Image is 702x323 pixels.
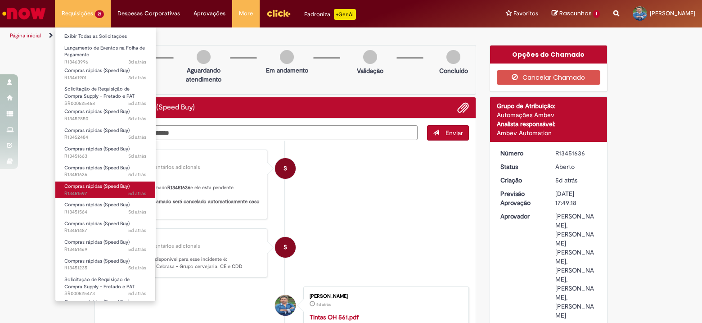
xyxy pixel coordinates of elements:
[128,227,146,234] span: 5d atrás
[55,256,155,273] a: Aberto R13451235 : Compras rápidas (Speed Buy)
[283,158,287,179] span: S
[64,45,145,59] span: Lançamento de Eventos na Folha de Pagamento
[650,9,695,17] span: [PERSON_NAME]
[64,153,146,160] span: R13451663
[266,6,291,20] img: click_logo_yellow_360x200.png
[55,219,155,236] a: Aberto R13451487 : Compras rápidas (Speed Buy)
[363,50,377,64] img: img-circle-grey.png
[182,66,225,84] p: Aguardando atendimento
[128,227,146,234] time: 27/08/2025 10:30:54
[128,171,146,178] span: 5d atrás
[55,27,156,301] ul: Requisições
[55,144,155,161] a: Aberto R13451663 : Compras rápidas (Speed Buy)
[555,189,597,207] div: [DATE] 17:49:18
[128,171,146,178] time: 27/08/2025 10:49:20
[494,162,549,171] dt: Status
[55,43,155,63] a: Aberto R13463996 : Lançamento de Eventos na Folha de Pagamento
[64,100,146,107] span: SR000525468
[266,66,308,75] p: Em andamento
[128,190,146,197] time: 27/08/2025 10:44:18
[64,227,146,234] span: R13451487
[55,107,155,123] a: Aberto R13452850 : Compras rápidas (Speed Buy)
[110,157,260,162] div: Sistema
[310,294,459,299] div: [PERSON_NAME]
[427,125,469,141] button: Enviar
[64,246,146,253] span: R13451469
[494,176,549,185] dt: Criação
[275,237,296,258] div: System
[494,189,549,207] dt: Previsão Aprovação
[55,126,155,142] a: Aberto R13452484 : Compras rápidas (Speed Buy)
[310,313,359,321] a: Tintas OH 561.pdf
[55,182,155,198] a: Aberto R13451597 : Compras rápidas (Speed Buy)
[55,163,155,180] a: Aberto R13451636 : Compras rápidas (Speed Buy)
[117,9,180,18] span: Despesas Corporativas
[128,74,146,81] span: 3d atrás
[55,237,155,254] a: Aberto R13451469 : Compras rápidas (Speed Buy)
[64,59,146,66] span: R13463996
[143,242,200,250] small: Comentários adicionais
[55,66,155,82] a: Aberto R13461901 : Compras rápidas (Speed Buy)
[128,59,146,65] span: 3d atrás
[128,264,146,271] time: 27/08/2025 09:56:11
[64,183,130,190] span: Compras rápidas (Speed Buy)
[497,128,601,137] div: Ambev Automation
[55,84,155,104] a: Aberto SR000525468 : Solicitação de Requisição de Compra Supply - Fretado e PAT
[457,102,469,114] button: Adicionar anexos
[128,290,146,297] span: 5d atrás
[497,110,601,119] div: Automações Ambev
[128,209,146,215] span: 5d atrás
[555,212,597,320] div: [PERSON_NAME], [PERSON_NAME] [PERSON_NAME], [PERSON_NAME], [PERSON_NAME], [PERSON_NAME]
[64,201,130,208] span: Compras rápidas (Speed Buy)
[64,164,130,171] span: Compras rápidas (Speed Buy)
[555,176,577,184] span: 5d atrás
[304,9,356,20] div: Padroniza
[316,302,331,307] span: 5d atrás
[334,9,356,20] p: +GenAi
[64,74,146,82] span: R13461901
[64,209,146,216] span: R13451564
[64,299,130,305] span: Compras rápidas (Speed Buy)
[62,9,93,18] span: Requisições
[143,164,200,171] small: Comentários adicionais
[64,190,146,197] span: R13451597
[357,66,383,75] p: Validação
[110,198,261,212] b: Lembrando que o chamado será cancelado automaticamente caso não seja aprovado.
[110,177,260,213] p: Olá! Recebemos seu chamado e ele esta pendente aprovação.
[193,9,225,18] span: Aprovações
[128,246,146,253] span: 5d atrás
[128,100,146,107] span: 5d atrás
[10,32,41,39] a: Página inicial
[167,184,190,191] b: R13451636
[64,264,146,272] span: R13451235
[497,101,601,110] div: Grupo de Atribuição:
[128,115,146,122] span: 5d atrás
[110,256,260,270] p: O grupo aprovador disponível para esse incidente é: Aprovadores SB - F. Cebrasa - Grupo cervejari...
[128,190,146,197] span: 5d atrás
[64,86,135,100] span: Solicitação de Requisição de Compra Supply - Fretado e PAT
[555,176,597,185] div: 27/08/2025 10:49:18
[283,237,287,258] span: S
[494,149,549,158] dt: Número
[64,108,130,115] span: Compras rápidas (Speed Buy)
[64,127,130,134] span: Compras rápidas (Speed Buy)
[128,264,146,271] span: 5d atrás
[128,74,146,81] time: 29/08/2025 11:34:32
[197,50,211,64] img: img-circle-grey.png
[128,100,146,107] time: 27/08/2025 15:31:33
[445,129,463,137] span: Enviar
[593,10,600,18] span: 1
[64,171,146,178] span: R13451636
[128,153,146,159] span: 5d atrás
[128,115,146,122] time: 27/08/2025 14:39:35
[64,276,135,290] span: Solicitação de Requisição de Compra Supply - Fretado e PAT
[7,27,461,44] ul: Trilhas de página
[55,275,155,294] a: Aberto SR000525473 : Solicitação de Requisição de Compra Supply - Fretado e PAT
[446,50,460,64] img: img-circle-grey.png
[494,212,549,221] dt: Aprovador
[280,50,294,64] img: img-circle-grey.png
[275,158,296,179] div: System
[552,9,600,18] a: Rascunhos
[64,258,130,264] span: Compras rápidas (Speed Buy)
